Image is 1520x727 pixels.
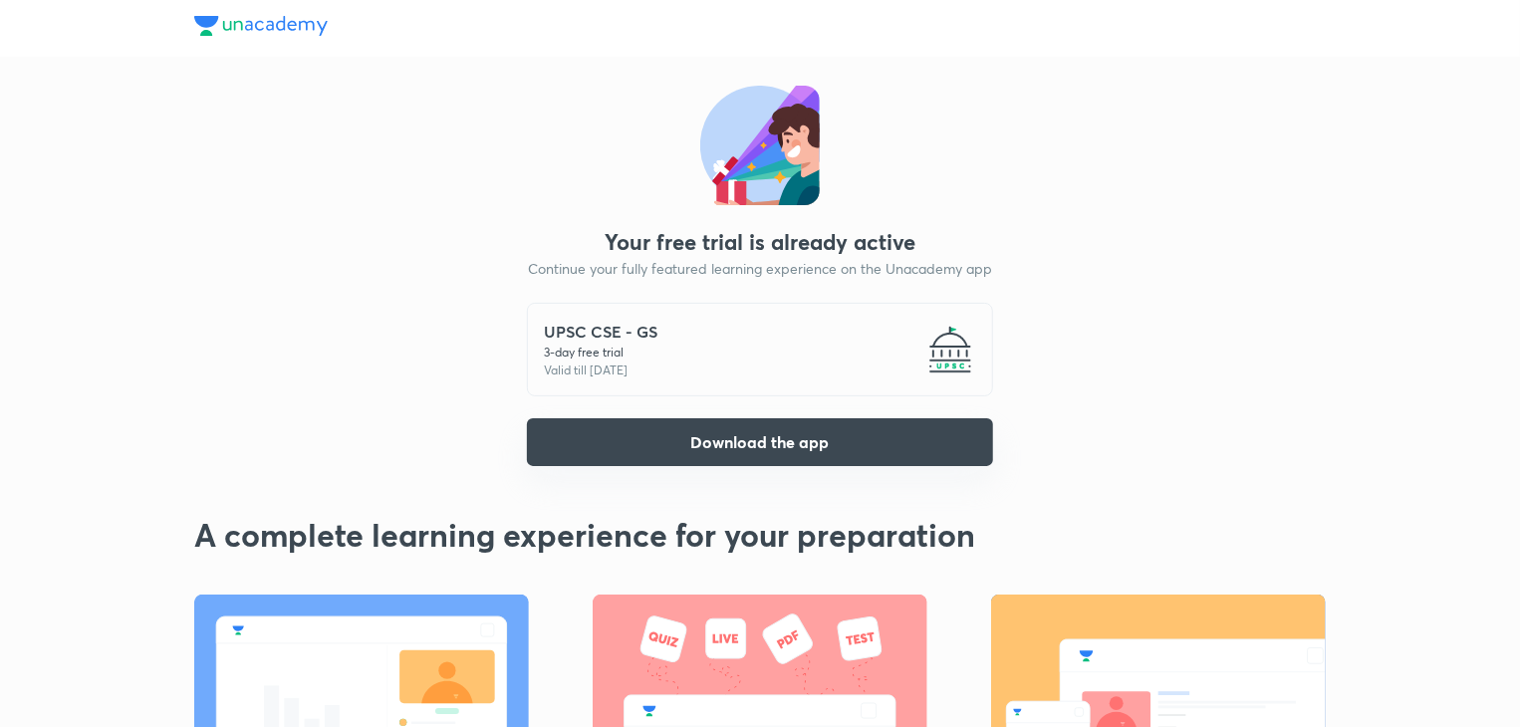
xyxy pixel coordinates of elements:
img: Unacademy [194,16,328,36]
img: - [924,324,976,375]
img: status [700,86,820,205]
div: Your free trial is already active [605,229,915,254]
p: Continue your fully featured learning experience on the Unacademy app [528,258,992,279]
a: Unacademy [194,16,328,41]
p: 3 -day free trial [544,344,657,362]
p: Valid till [DATE] [544,362,657,379]
button: Download the app [527,418,993,466]
h2: A complete learning experience for your preparation [194,516,1326,554]
h5: UPSC CSE - GS [544,320,657,344]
